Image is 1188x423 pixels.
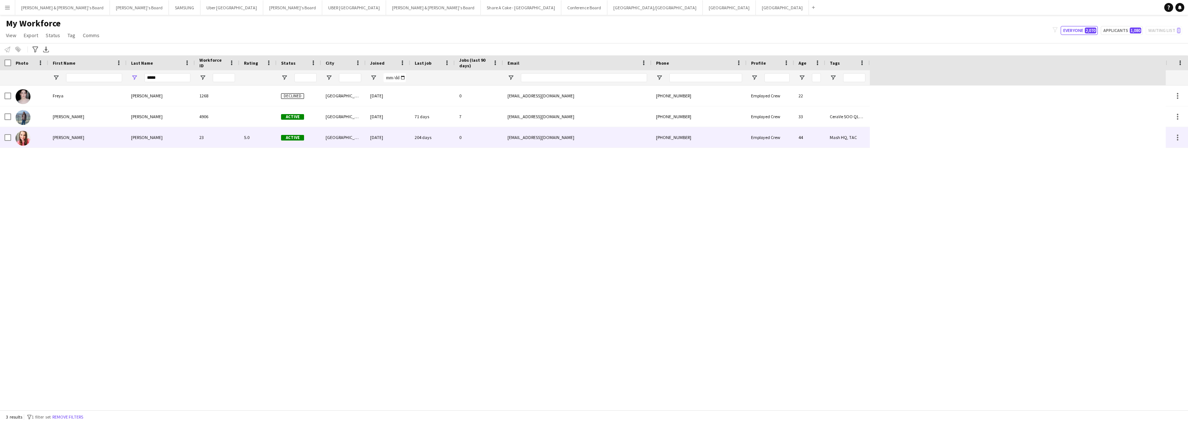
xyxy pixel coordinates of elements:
span: Tag [68,32,75,39]
button: Conference Board [561,0,607,15]
input: Status Filter Input [294,73,317,82]
button: [PERSON_NAME] & [PERSON_NAME]'s Board [15,0,110,15]
button: Uber [GEOGRAPHIC_DATA] [200,0,263,15]
div: 5.0 [239,127,277,148]
span: Jobs (last 90 days) [459,57,490,68]
button: Open Filter Menu [507,74,514,81]
button: [GEOGRAPHIC_DATA] [756,0,809,15]
button: Applicants1,080 [1101,26,1143,35]
span: 2,070 [1085,28,1096,33]
div: [PERSON_NAME] [127,127,195,148]
span: 1 filter set [32,414,51,420]
button: Everyone2,070 [1061,26,1098,35]
div: 4906 [195,106,239,127]
a: Comms [80,30,102,40]
button: Open Filter Menu [281,74,288,81]
span: Status [281,60,296,66]
input: Profile Filter Input [764,73,790,82]
span: Last Name [131,60,153,66]
div: Freya [48,85,127,106]
a: Export [21,30,41,40]
div: [GEOGRAPHIC_DATA] [321,127,366,148]
input: Workforce ID Filter Input [213,73,235,82]
img: Tennille Moore [16,131,30,146]
div: [PHONE_NUMBER] [652,106,747,127]
span: Export [24,32,38,39]
button: [GEOGRAPHIC_DATA] [703,0,756,15]
button: Remove filters [51,413,85,421]
span: Last job [415,60,431,66]
div: 7 [455,106,503,127]
button: UBER [GEOGRAPHIC_DATA] [322,0,386,15]
div: 204 days [410,127,455,148]
button: Open Filter Menu [326,74,332,81]
span: First Name [53,60,75,66]
button: Open Filter Menu [131,74,138,81]
div: [DATE] [366,127,410,148]
span: Joined [370,60,385,66]
div: CeraVe SOO QLD 2025 [825,106,870,127]
div: Employed Crew [747,127,794,148]
button: Open Filter Menu [370,74,377,81]
a: Status [43,30,63,40]
span: Phone [656,60,669,66]
button: Share A Coke - [GEOGRAPHIC_DATA] [481,0,561,15]
a: View [3,30,19,40]
div: [EMAIL_ADDRESS][DOMAIN_NAME] [503,106,652,127]
div: [DATE] [366,85,410,106]
div: [PERSON_NAME] [48,127,127,148]
div: [EMAIL_ADDRESS][DOMAIN_NAME] [503,127,652,148]
app-action-btn: Export XLSX [42,45,50,54]
span: Declined [281,93,304,99]
div: 0 [455,85,503,106]
div: 0 [455,127,503,148]
span: Workforce ID [199,57,226,68]
button: Open Filter Menu [199,74,206,81]
input: Phone Filter Input [669,73,742,82]
button: Open Filter Menu [830,74,836,81]
div: 71 days [410,106,455,127]
div: [EMAIL_ADDRESS][DOMAIN_NAME] [503,85,652,106]
div: Mash HQ, TAC [825,127,870,148]
span: Email [507,60,519,66]
input: Email Filter Input [521,73,647,82]
div: [GEOGRAPHIC_DATA] [321,85,366,106]
span: Photo [16,60,28,66]
button: [PERSON_NAME]'s Board [263,0,322,15]
app-action-btn: Advanced filters [31,45,40,54]
button: Open Filter Menu [751,74,758,81]
input: City Filter Input [339,73,361,82]
button: [GEOGRAPHIC_DATA]/[GEOGRAPHIC_DATA] [607,0,703,15]
span: My Workforce [6,18,61,29]
img: Jennifer Moore [16,110,30,125]
img: Freya Moore [16,89,30,104]
button: Open Filter Menu [656,74,663,81]
span: City [326,60,334,66]
input: Age Filter Input [812,73,821,82]
div: [DATE] [366,106,410,127]
div: [PHONE_NUMBER] [652,127,747,148]
span: Age [799,60,806,66]
div: 23 [195,127,239,148]
div: [PERSON_NAME] [127,106,195,127]
div: 22 [794,85,825,106]
span: Profile [751,60,766,66]
a: Tag [65,30,78,40]
button: SAMSUNG [169,0,200,15]
span: 1,080 [1130,28,1141,33]
input: Last Name Filter Input [144,73,190,82]
span: Status [46,32,60,39]
span: Active [281,114,304,120]
div: [GEOGRAPHIC_DATA] [321,106,366,127]
div: Employed Crew [747,106,794,127]
button: Open Filter Menu [53,74,59,81]
input: Tags Filter Input [843,73,865,82]
div: Employed Crew [747,85,794,106]
button: [PERSON_NAME] & [PERSON_NAME]'s Board [386,0,481,15]
span: Tags [830,60,840,66]
span: View [6,32,16,39]
button: [PERSON_NAME]'s Board [110,0,169,15]
input: First Name Filter Input [66,73,122,82]
button: Open Filter Menu [799,74,805,81]
span: Rating [244,60,258,66]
